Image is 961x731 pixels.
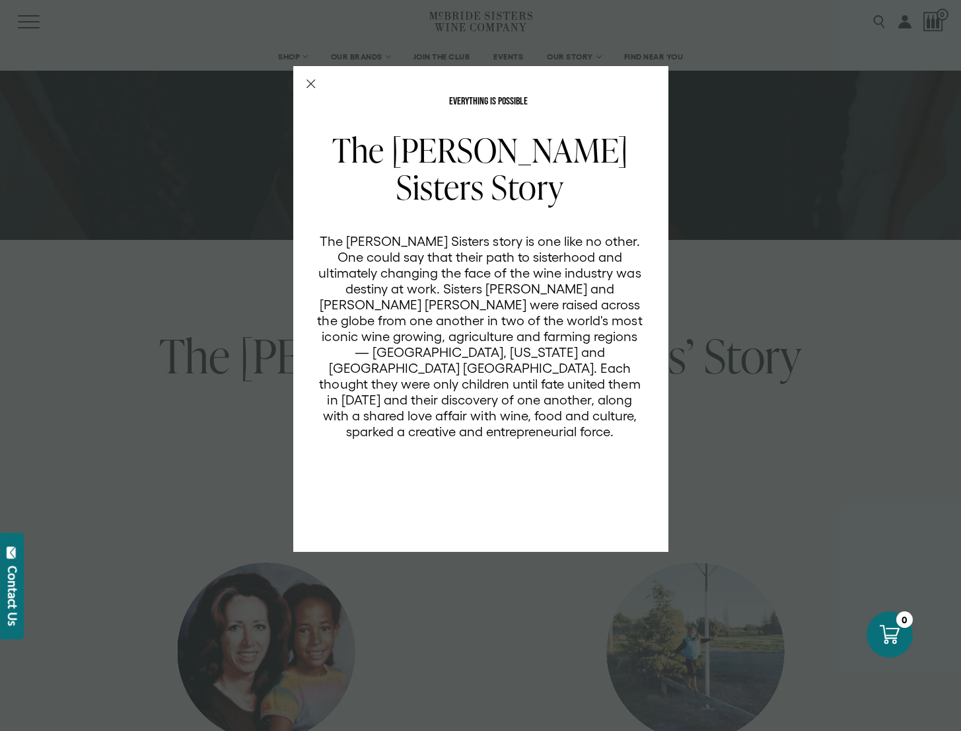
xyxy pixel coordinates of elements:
h2: The [PERSON_NAME] Sisters Story [317,132,643,206]
p: EVERYTHING IS POSSIBLE [317,96,660,107]
p: The [PERSON_NAME] Sisters story is one like no other. One could say that their path to sisterhood... [317,233,643,440]
button: Close Modal [306,79,316,89]
div: Contact Us [6,566,19,626]
div: 0 [896,611,913,628]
